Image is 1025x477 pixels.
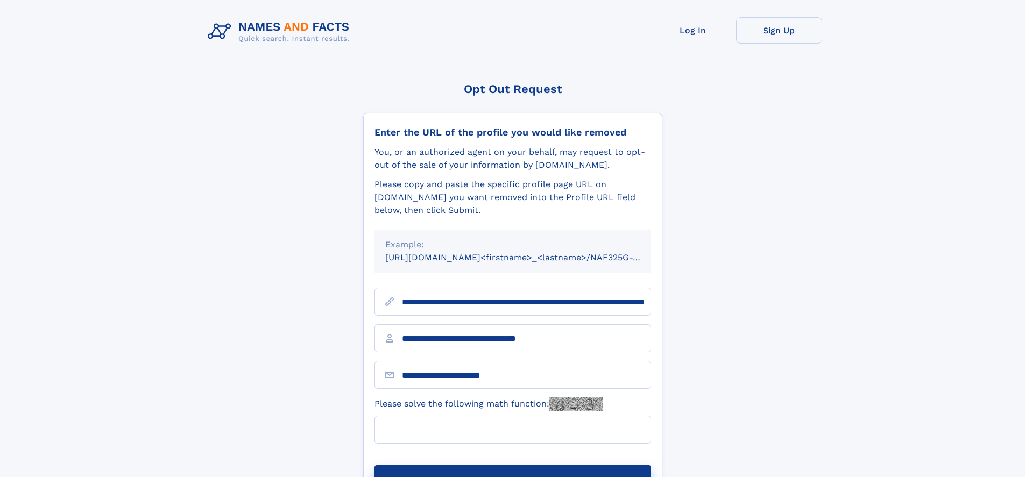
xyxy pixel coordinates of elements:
div: Example: [385,238,640,251]
label: Please solve the following math function: [374,397,603,411]
a: Log In [650,17,736,44]
div: Opt Out Request [363,82,662,96]
small: [URL][DOMAIN_NAME]<firstname>_<lastname>/NAF325G-xxxxxxxx [385,252,671,262]
div: You, or an authorized agent on your behalf, may request to opt-out of the sale of your informatio... [374,146,651,172]
a: Sign Up [736,17,822,44]
div: Please copy and paste the specific profile page URL on [DOMAIN_NAME] you want removed into the Pr... [374,178,651,217]
img: Logo Names and Facts [203,17,358,46]
div: Enter the URL of the profile you would like removed [374,126,651,138]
